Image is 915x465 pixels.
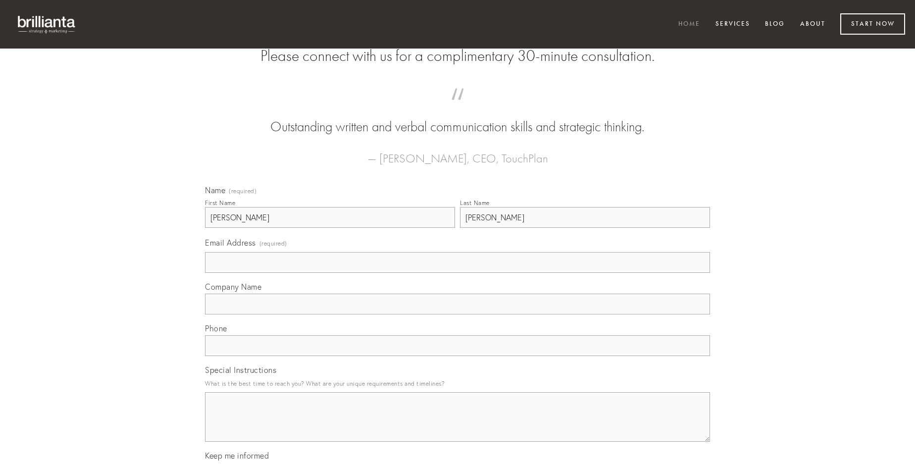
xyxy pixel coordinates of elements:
[259,237,287,250] span: (required)
[205,47,710,65] h2: Please connect with us for a complimentary 30-minute consultation.
[205,238,256,248] span: Email Address
[205,185,225,195] span: Name
[840,13,905,35] a: Start Now
[672,16,707,33] a: Home
[205,282,261,292] span: Company Name
[10,10,84,39] img: brillianta - research, strategy, marketing
[221,98,694,137] blockquote: Outstanding written and verbal communication skills and strategic thinking.
[759,16,791,33] a: Blog
[221,98,694,117] span: “
[205,199,235,207] div: First Name
[794,16,832,33] a: About
[229,188,256,194] span: (required)
[205,365,276,375] span: Special Instructions
[221,137,694,168] figcaption: — [PERSON_NAME], CEO, TouchPlan
[205,451,269,461] span: Keep me informed
[709,16,757,33] a: Services
[205,377,710,390] p: What is the best time to reach you? What are your unique requirements and timelines?
[205,323,227,333] span: Phone
[460,199,490,207] div: Last Name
